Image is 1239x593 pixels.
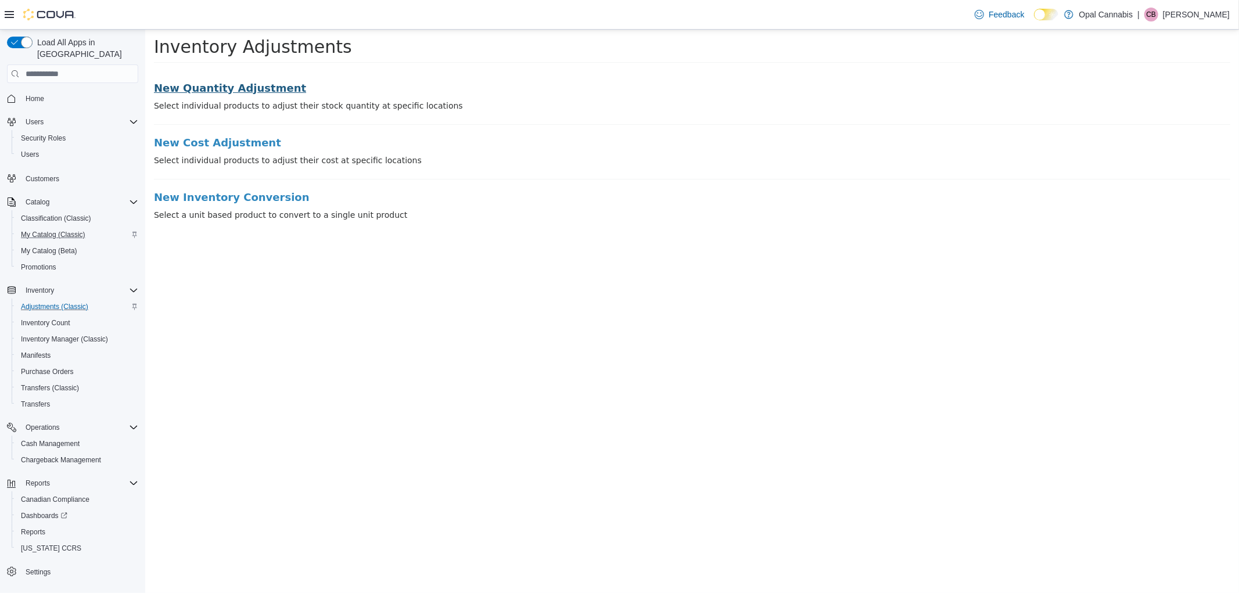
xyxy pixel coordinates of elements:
[12,130,143,146] button: Security Roles
[21,171,138,185] span: Customers
[16,381,138,395] span: Transfers (Classic)
[12,436,143,452] button: Cash Management
[9,7,207,27] span: Inventory Adjustments
[16,316,75,330] a: Inventory Count
[16,453,138,467] span: Chargeback Management
[21,400,50,409] span: Transfers
[16,397,138,411] span: Transfers
[16,381,84,395] a: Transfers (Classic)
[16,228,90,242] a: My Catalog (Classic)
[12,364,143,380] button: Purchase Orders
[12,315,143,331] button: Inventory Count
[21,115,48,129] button: Users
[12,508,143,524] a: Dashboards
[16,509,138,523] span: Dashboards
[26,94,44,103] span: Home
[16,211,138,225] span: Classification (Classic)
[16,300,138,314] span: Adjustments (Classic)
[21,476,55,490] button: Reports
[21,351,51,360] span: Manifests
[21,172,64,186] a: Customers
[16,300,93,314] a: Adjustments (Classic)
[12,210,143,227] button: Classification (Classic)
[12,380,143,396] button: Transfers (Classic)
[21,115,138,129] span: Users
[21,318,70,328] span: Inventory Count
[16,332,113,346] a: Inventory Manager (Classic)
[1079,8,1133,21] p: Opal Cannabis
[16,541,138,555] span: Washington CCRS
[16,211,96,225] a: Classification (Classic)
[21,91,138,106] span: Home
[21,495,89,504] span: Canadian Compliance
[16,228,138,242] span: My Catalog (Classic)
[21,195,54,209] button: Catalog
[21,421,64,434] button: Operations
[16,365,78,379] a: Purchase Orders
[21,544,81,553] span: [US_STATE] CCRS
[12,396,143,412] button: Transfers
[21,527,45,537] span: Reports
[21,283,59,297] button: Inventory
[21,230,85,239] span: My Catalog (Classic)
[1163,8,1230,21] p: [PERSON_NAME]
[21,283,138,297] span: Inventory
[12,146,143,163] button: Users
[12,227,143,243] button: My Catalog (Classic)
[26,423,60,432] span: Operations
[9,179,1085,192] p: Select a unit based product to convert to a single unit product
[16,509,72,523] a: Dashboards
[9,125,1085,137] p: Select individual products to adjust their cost at specific locations
[16,131,138,145] span: Security Roles
[21,150,39,159] span: Users
[16,260,138,274] span: Promotions
[9,162,1085,174] a: New Inventory Conversion
[16,131,70,145] a: Security Roles
[16,348,138,362] span: Manifests
[2,282,143,299] button: Inventory
[21,263,56,272] span: Promotions
[12,347,143,364] button: Manifests
[12,331,143,347] button: Inventory Manager (Classic)
[16,244,82,258] a: My Catalog (Beta)
[16,437,84,451] a: Cash Management
[16,148,44,161] a: Users
[12,540,143,556] button: [US_STATE] CCRS
[16,541,86,555] a: [US_STATE] CCRS
[21,214,91,223] span: Classification (Classic)
[16,332,138,346] span: Inventory Manager (Classic)
[2,563,143,580] button: Settings
[21,92,49,106] a: Home
[2,170,143,186] button: Customers
[16,525,50,539] a: Reports
[21,565,55,579] a: Settings
[12,243,143,259] button: My Catalog (Beta)
[16,148,138,161] span: Users
[21,383,79,393] span: Transfers (Classic)
[16,525,138,539] span: Reports
[9,53,1085,64] a: New Quantity Adjustment
[21,302,88,311] span: Adjustments (Classic)
[21,134,66,143] span: Security Roles
[16,260,61,274] a: Promotions
[1034,9,1058,21] input: Dark Mode
[2,419,143,436] button: Operations
[12,491,143,508] button: Canadian Compliance
[970,3,1029,26] a: Feedback
[26,117,44,127] span: Users
[21,565,138,579] span: Settings
[26,479,50,488] span: Reports
[26,286,54,295] span: Inventory
[21,367,74,376] span: Purchase Orders
[989,9,1024,20] span: Feedback
[12,452,143,468] button: Chargeback Management
[21,511,67,520] span: Dashboards
[9,107,1085,119] a: New Cost Adjustment
[2,475,143,491] button: Reports
[12,524,143,540] button: Reports
[16,493,94,506] a: Canadian Compliance
[1144,8,1158,21] div: Colton Bourque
